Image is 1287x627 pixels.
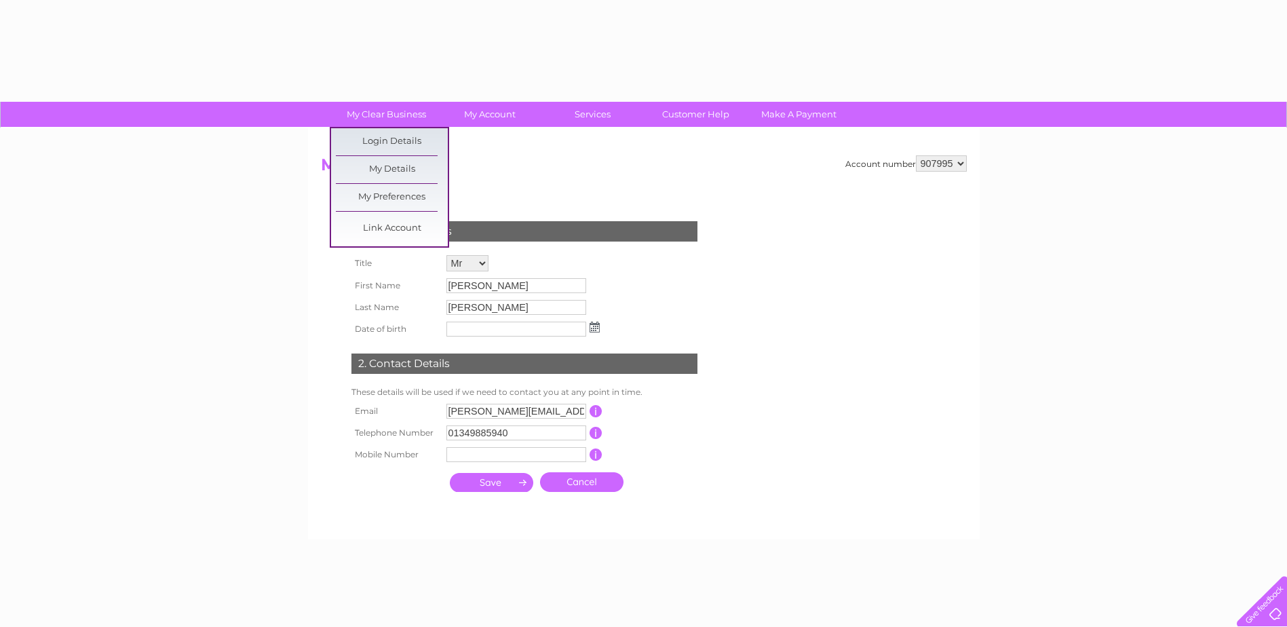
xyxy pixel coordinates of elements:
th: Last Name [348,297,443,318]
th: Telephone Number [348,422,443,444]
input: Information [590,449,602,461]
a: My Details [336,156,448,183]
th: Mobile Number [348,444,443,465]
a: Link Account [336,215,448,242]
div: 1. Personal Details [351,221,697,242]
a: My Preferences [336,184,448,211]
input: Submit [450,473,533,492]
a: Cancel [540,472,623,492]
th: First Name [348,275,443,297]
a: Customer Help [640,102,752,127]
input: Information [590,427,602,439]
th: Email [348,400,443,422]
a: Login Details [336,128,448,155]
div: Account number [845,155,967,172]
td: These details will be used if we need to contact you at any point in time. [348,384,701,400]
a: Make A Payment [743,102,855,127]
input: Information [590,405,602,417]
th: Title [348,252,443,275]
h2: My Details [321,155,967,181]
img: ... [590,322,600,332]
a: My Account [434,102,545,127]
a: My Clear Business [330,102,442,127]
a: Services [537,102,649,127]
th: Date of birth [348,318,443,340]
div: 2. Contact Details [351,354,697,374]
